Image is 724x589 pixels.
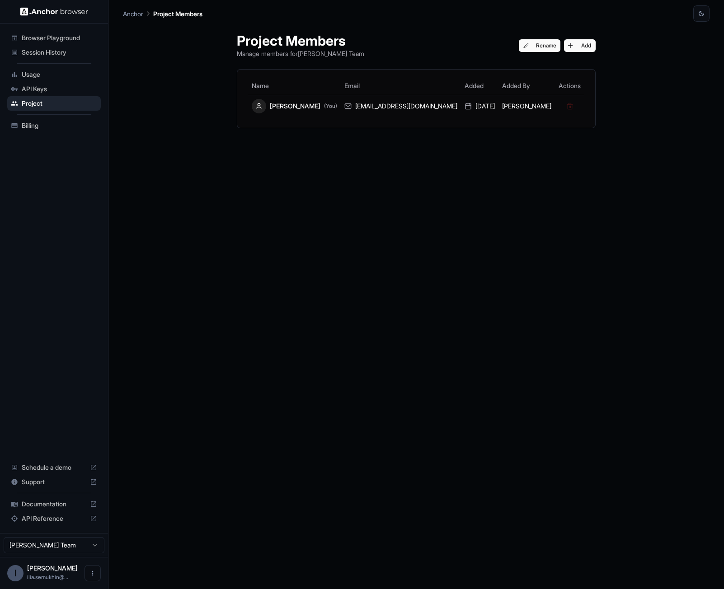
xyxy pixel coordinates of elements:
span: Session History [22,48,97,57]
div: I [7,565,24,581]
p: Anchor [123,9,143,19]
p: Project Members [153,9,202,19]
div: Session History [7,45,101,60]
div: [DATE] [465,102,495,111]
div: Documentation [7,497,101,511]
nav: breadcrumb [123,9,202,19]
div: Schedule a demo [7,460,101,475]
div: [EMAIL_ADDRESS][DOMAIN_NAME] [344,102,457,111]
div: Support [7,475,101,489]
div: Browser Playground [7,31,101,45]
div: [PERSON_NAME] [252,99,337,113]
img: Anchor Logo [20,7,88,16]
th: Actions [555,77,584,95]
span: API Reference [22,514,86,523]
span: Browser Playground [22,33,97,42]
span: Usage [22,70,97,79]
th: Name [248,77,341,95]
div: Billing [7,118,101,133]
span: (You) [324,103,337,110]
span: Project [22,99,97,108]
button: Open menu [85,565,101,581]
span: Schedule a demo [22,463,86,472]
h1: Project Members [237,33,364,49]
div: Usage [7,67,101,82]
th: Added [461,77,498,95]
span: Documentation [22,500,86,509]
span: API Keys [22,84,97,93]
th: Email [341,77,461,95]
div: Project [7,96,101,111]
span: Ilia Semukhin [27,564,78,572]
span: ilia.semukhin@gmail.com [27,574,68,580]
th: Added By [498,77,555,95]
span: Support [22,477,86,486]
button: Rename [519,39,561,52]
button: Add [564,39,596,52]
div: API Keys [7,82,101,96]
p: Manage members for [PERSON_NAME] Team [237,49,364,58]
span: Billing [22,121,97,130]
td: [PERSON_NAME] [498,95,555,117]
div: API Reference [7,511,101,526]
